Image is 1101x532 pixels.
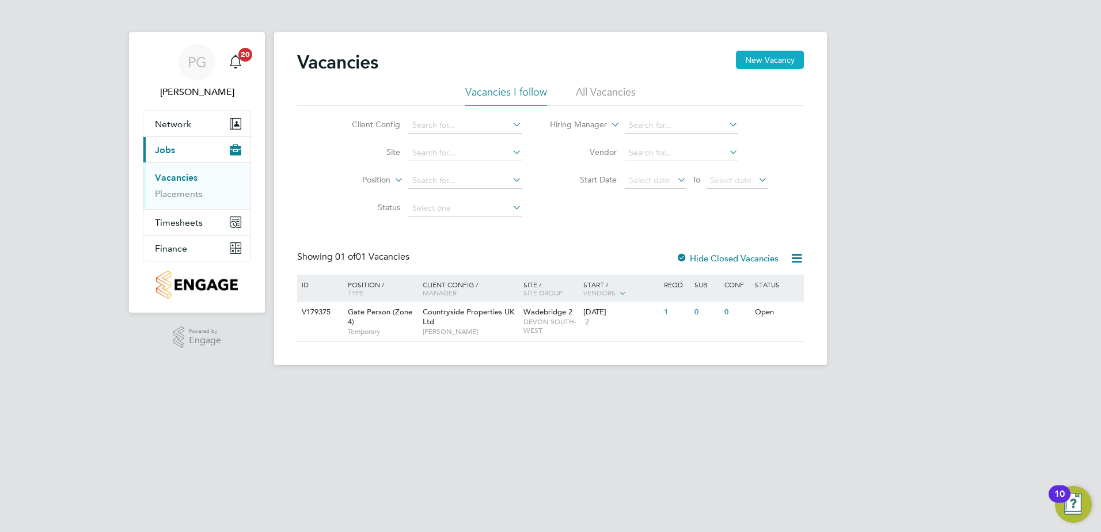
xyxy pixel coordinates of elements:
button: Finance [143,235,250,261]
span: Timesheets [155,217,203,228]
a: Powered byEngage [173,326,222,348]
span: DEVON SOUTH-WEST [523,317,578,335]
div: Status [752,275,802,294]
div: 0 [692,302,722,323]
div: Showing [297,251,412,263]
span: Temporary [348,327,417,336]
label: Site [334,147,400,157]
a: 20 [224,44,247,81]
span: Paul Griffiths [143,85,251,99]
a: Vacancies [155,172,198,183]
label: Hiring Manager [541,119,607,131]
label: Vendor [550,147,617,157]
span: To [689,172,704,187]
input: Search for... [408,145,522,161]
span: PG [188,55,207,70]
label: Client Config [334,119,400,130]
label: Start Date [550,174,617,185]
div: Open [752,302,802,323]
span: Vendors [583,288,616,297]
input: Search for... [408,173,522,189]
span: Wadebridge 2 [523,307,572,317]
div: Sub [692,275,722,294]
button: Jobs [143,137,250,162]
button: New Vacancy [736,51,804,69]
span: Type [348,288,364,297]
span: 2 [583,317,591,327]
div: Site / [521,275,581,302]
span: Powered by [189,326,221,336]
div: Client Config / [420,275,521,302]
span: Countryside Properties UK Ltd [423,307,514,326]
span: [PERSON_NAME] [423,327,518,336]
span: Engage [189,336,221,345]
div: Jobs [143,162,250,209]
button: Network [143,111,250,136]
span: Network [155,119,191,130]
input: Select one [408,200,522,216]
span: Jobs [155,145,175,155]
div: [DATE] [583,307,658,317]
input: Search for... [408,117,522,134]
div: Position / [339,275,420,302]
nav: Main navigation [129,32,265,313]
span: Finance [155,243,187,254]
div: V179375 [299,302,339,323]
a: PG[PERSON_NAME] [143,44,251,99]
button: Open Resource Center, 10 new notifications [1055,486,1092,523]
li: All Vacancies [576,85,636,106]
span: 01 Vacancies [335,251,409,263]
button: Timesheets [143,210,250,235]
span: Site Group [523,288,563,297]
div: Conf [722,275,751,294]
div: 1 [661,302,691,323]
span: Select date [710,175,751,185]
label: Status [334,202,400,212]
input: Search for... [625,117,738,134]
div: Reqd [661,275,691,294]
label: Hide Closed Vacancies [676,253,779,264]
div: 10 [1054,494,1065,509]
span: Manager [423,288,457,297]
h2: Vacancies [297,51,378,74]
label: Position [324,174,390,186]
div: Start / [580,275,661,303]
span: Gate Person (Zone 4) [348,307,412,326]
li: Vacancies I follow [465,85,547,106]
input: Search for... [625,145,738,161]
img: countryside-properties-logo-retina.png [156,271,237,299]
span: 20 [238,48,252,62]
span: 01 of [335,251,356,263]
span: Select date [629,175,670,185]
div: 0 [722,302,751,323]
div: ID [299,275,339,294]
a: Placements [155,188,203,199]
a: Go to home page [143,271,251,299]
